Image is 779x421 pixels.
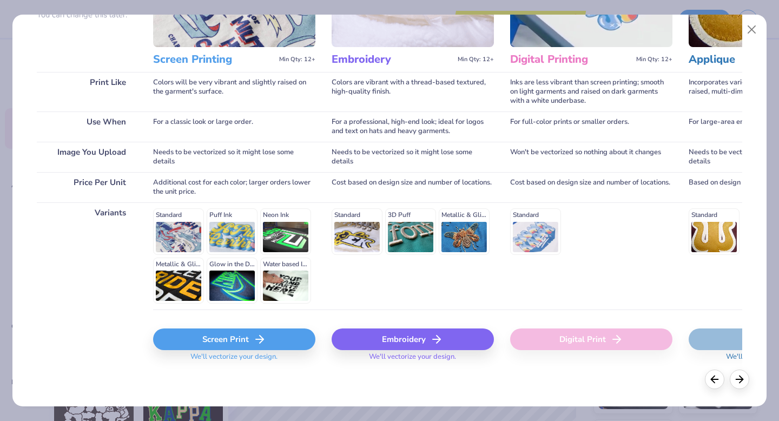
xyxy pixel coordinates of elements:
div: Cost based on design size and number of locations. [510,172,672,202]
div: Print Like [37,72,137,111]
span: Min Qty: 12+ [279,56,315,63]
h3: Embroidery [332,52,453,67]
div: For full-color prints or smaller orders. [510,111,672,142]
div: Won't be vectorized so nothing about it changes [510,142,672,172]
div: Variants [37,202,137,310]
div: Screen Print [153,328,315,350]
div: Digital Print [510,328,672,350]
div: Inks are less vibrant than screen printing; smooth on light garments and raised on dark garments ... [510,72,672,111]
h3: Digital Printing [510,52,632,67]
span: We'll vectorize your design. [186,352,282,368]
div: Image You Upload [37,142,137,172]
div: Embroidery [332,328,494,350]
div: Price Per Unit [37,172,137,202]
div: For a professional, high-end look; ideal for logos and text on hats and heavy garments. [332,111,494,142]
span: We'll vectorize your design. [365,352,460,368]
h3: Screen Printing [153,52,275,67]
div: Needs to be vectorized so it might lose some details [332,142,494,172]
button: Close [742,19,762,40]
p: You can change this later. [37,10,137,19]
div: Colors are vibrant with a thread-based textured, high-quality finish. [332,72,494,111]
span: Min Qty: 12+ [458,56,494,63]
div: Needs to be vectorized so it might lose some details [153,142,315,172]
div: Cost based on design size and number of locations. [332,172,494,202]
div: For a classic look or large order. [153,111,315,142]
div: Colors will be very vibrant and slightly raised on the garment's surface. [153,72,315,111]
div: Additional cost for each color; larger orders lower the unit price. [153,172,315,202]
div: Use When [37,111,137,142]
span: Min Qty: 12+ [636,56,672,63]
